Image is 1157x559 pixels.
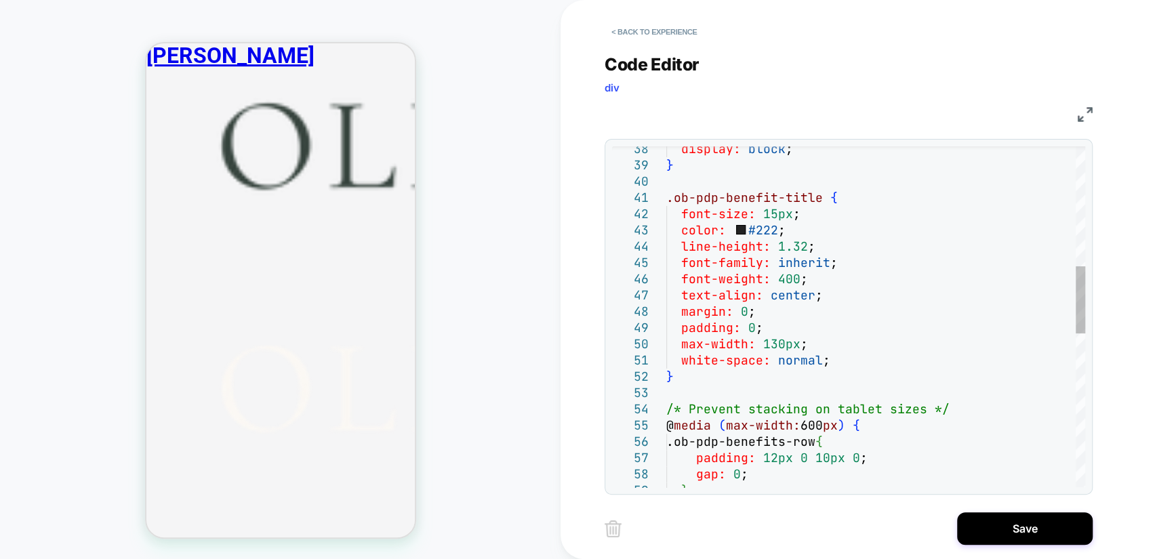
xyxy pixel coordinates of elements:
[612,450,649,466] div: 57
[815,287,823,303] span: ;
[853,417,860,433] span: {
[696,450,756,465] span: padding:
[605,21,704,43] button: < Back to experience
[612,255,649,271] div: 45
[612,190,649,206] div: 41
[612,157,649,173] div: 39
[763,450,793,465] span: 12px
[612,206,649,222] div: 42
[681,320,741,335] span: padding:
[748,320,756,335] span: 0
[612,304,649,320] div: 48
[696,466,726,482] span: gap:
[681,336,756,352] span: max-width:
[800,450,808,465] span: 0
[674,417,711,433] span: media
[800,271,808,287] span: ;
[1078,107,1093,122] img: fullscreen
[681,352,771,368] span: white-space:
[718,417,726,433] span: (
[612,352,649,369] div: 51
[612,482,649,499] div: 59
[666,157,674,173] span: }
[612,417,649,434] div: 55
[808,239,815,254] span: ;
[756,320,763,335] span: ;
[681,287,763,303] span: text-align:
[666,369,674,384] span: }
[681,271,771,287] span: font-weight:
[823,417,838,433] span: px
[763,336,800,352] span: 130px
[823,352,830,368] span: ;
[957,512,1093,545] button: Save
[830,255,838,270] span: ;
[763,206,793,222] span: 15px
[681,255,771,270] span: font-family:
[666,417,674,433] span: @
[666,401,950,417] span: /* Prevent stacking on tablet sizes */
[778,352,823,368] span: normal
[778,239,808,254] span: 1.32
[612,271,649,287] div: 46
[612,369,649,385] div: 52
[605,81,620,94] span: div
[741,466,748,482] span: ;
[778,255,830,270] span: inherit
[800,336,808,352] span: ;
[771,287,815,303] span: center
[860,450,868,465] span: ;
[605,54,699,75] span: Code Editor
[666,190,823,205] span: .ob-pdp-benefit-title
[612,320,649,336] div: 49
[733,466,741,482] span: 0
[681,239,771,254] span: line-height:
[853,450,860,465] span: 0
[612,385,649,401] div: 53
[748,222,778,238] span: #222
[838,417,845,433] span: )
[612,173,649,190] div: 40
[681,206,756,222] span: font-size:
[778,271,800,287] span: 400
[612,239,649,255] div: 44
[612,222,649,239] div: 43
[748,304,756,319] span: ;
[815,450,845,465] span: 10px
[612,287,649,304] div: 47
[681,222,726,238] span: color:
[681,482,689,498] span: }
[830,190,838,205] span: {
[800,417,823,433] span: 600
[815,434,823,449] span: {
[741,304,748,319] span: 0
[666,434,815,449] span: .ob-pdp-benefits-row
[612,401,649,417] div: 54
[605,520,622,537] img: delete
[778,222,786,238] span: ;
[612,434,649,450] div: 56
[726,417,800,433] span: max-width:
[612,466,649,482] div: 58
[793,206,800,222] span: ;
[612,336,649,352] div: 50
[681,304,733,319] span: margin:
